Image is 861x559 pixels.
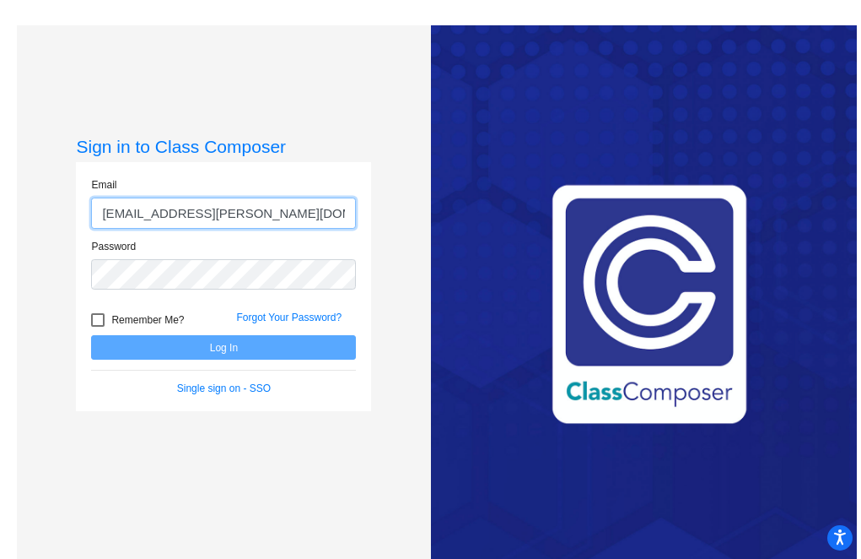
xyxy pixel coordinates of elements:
[111,310,184,330] span: Remember Me?
[91,239,136,254] label: Password
[177,383,271,394] a: Single sign on - SSO
[91,177,116,193] label: Email
[76,136,371,157] h3: Sign in to Class Composer
[236,312,342,323] a: Forgot Your Password?
[91,335,356,360] button: Log In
